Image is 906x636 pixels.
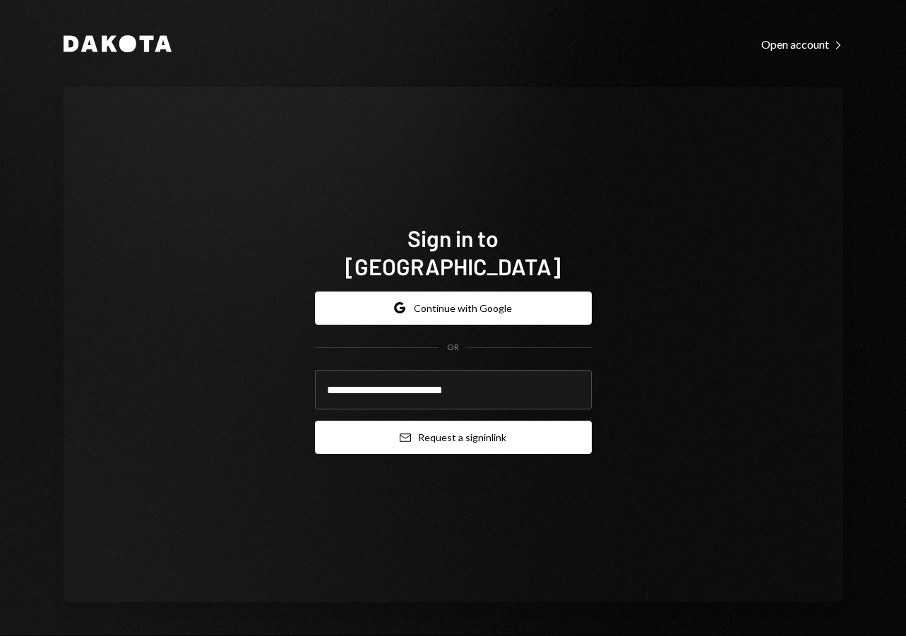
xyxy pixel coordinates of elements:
a: Open account [761,36,843,52]
button: Continue with Google [315,292,592,325]
div: OR [447,342,459,354]
h1: Sign in to [GEOGRAPHIC_DATA] [315,224,592,280]
div: Open account [761,37,843,52]
button: Request a signinlink [315,421,592,454]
